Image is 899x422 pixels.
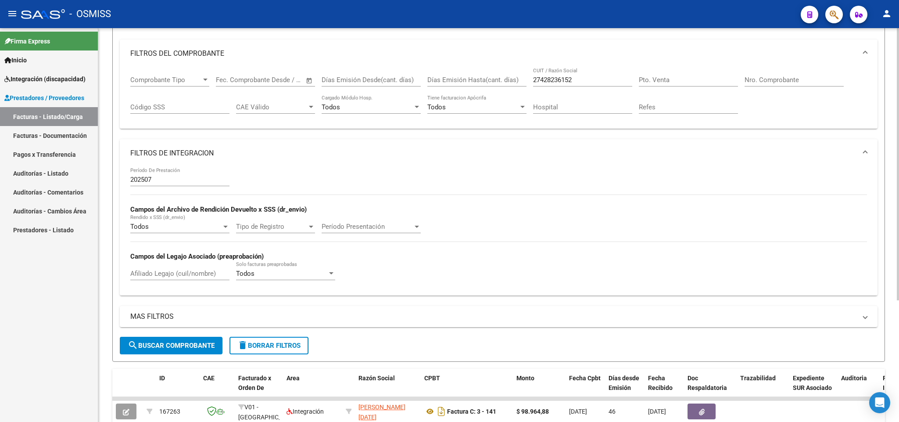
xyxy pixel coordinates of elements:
span: Doc Respaldatoria [688,375,727,392]
button: Open calendar [304,76,315,86]
div: FILTROS DE INTEGRACION [120,167,878,295]
span: Area [287,375,300,382]
span: Fecha Recibido [648,375,673,392]
span: Período Presentación [322,223,413,231]
mat-expansion-panel-header: MAS FILTROS [120,306,878,327]
span: Prestadores / Proveedores [4,93,84,103]
mat-icon: person [881,8,892,19]
strong: Campos del Legajo Asociado (preaprobación) [130,252,264,260]
datatable-header-cell: ID [156,369,200,408]
datatable-header-cell: Fecha Recibido [645,369,684,408]
div: Open Intercom Messenger [869,392,890,413]
mat-panel-title: FILTROS DE INTEGRACION [130,148,856,158]
input: Fecha fin [259,76,302,84]
span: Razón Social [358,375,395,382]
span: CAE Válido [236,103,307,111]
mat-icon: menu [7,8,18,19]
span: CAE [203,375,215,382]
datatable-header-cell: CAE [200,369,235,408]
datatable-header-cell: Días desde Emisión [605,369,645,408]
span: Todos [427,103,446,111]
span: Tipo de Registro [236,223,307,231]
mat-panel-title: FILTROS DEL COMPROBANTE [130,49,856,58]
span: 167263 [159,408,180,415]
datatable-header-cell: Doc Respaldatoria [684,369,737,408]
span: CPBT [424,375,440,382]
span: - OSMISS [69,4,111,24]
div: FILTROS DEL COMPROBANTE [120,68,878,129]
span: 46 [609,408,616,415]
span: [DATE] [569,408,587,415]
mat-panel-title: MAS FILTROS [130,312,856,321]
datatable-header-cell: CPBT [421,369,513,408]
datatable-header-cell: Expediente SUR Asociado [789,369,838,408]
button: Buscar Comprobante [120,337,222,354]
mat-expansion-panel-header: FILTROS DE INTEGRACION [120,139,878,167]
span: Días desde Emisión [609,375,639,392]
datatable-header-cell: Facturado x Orden De [235,369,283,408]
span: Todos [236,270,254,278]
span: Integración [287,408,324,415]
strong: Campos del Archivo de Rendición Devuelto x SSS (dr_envio) [130,206,307,213]
span: ID [159,375,165,382]
span: Todos [322,103,340,111]
mat-icon: delete [237,340,248,350]
span: Fecha Cpbt [569,375,601,382]
strong: $ 98.964,88 [516,408,549,415]
span: Integración (discapacidad) [4,74,86,84]
span: Trazabilidad [740,375,776,382]
span: Firma Express [4,36,50,46]
span: Expediente SUR Asociado [793,375,832,392]
span: [PERSON_NAME][DATE] [358,404,405,421]
span: Comprobante Tipo [130,76,201,84]
datatable-header-cell: Trazabilidad [737,369,789,408]
input: Fecha inicio [216,76,251,84]
mat-icon: search [128,340,138,350]
datatable-header-cell: Area [283,369,342,408]
span: Inicio [4,55,27,65]
span: Facturado x Orden De [238,375,271,392]
datatable-header-cell: Auditoria [838,369,879,408]
span: Buscar Comprobante [128,342,215,350]
button: Borrar Filtros [229,337,308,354]
mat-expansion-panel-header: FILTROS DEL COMPROBANTE [120,40,878,68]
div: 27428236152 [358,402,417,421]
datatable-header-cell: Monto [513,369,566,408]
span: Borrar Filtros [237,342,301,350]
span: Auditoria [841,375,867,382]
datatable-header-cell: Fecha Cpbt [566,369,605,408]
span: Todos [130,223,149,231]
strong: Factura C: 3 - 141 [447,408,496,415]
span: Monto [516,375,534,382]
datatable-header-cell: Razón Social [355,369,421,408]
i: Descargar documento [436,404,447,418]
span: [DATE] [648,408,666,415]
